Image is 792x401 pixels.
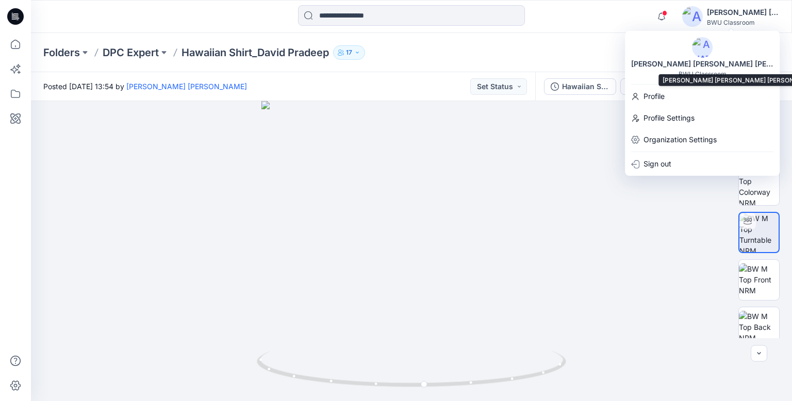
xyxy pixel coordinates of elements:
[625,58,780,70] div: [PERSON_NAME] [PERSON_NAME] [PERSON_NAME]
[181,45,329,60] p: Hawaiian Shirt_David Pradeep
[679,70,727,78] div: BWU Classroom
[682,6,703,27] img: avatar
[692,37,713,58] img: avatar
[625,87,780,106] a: Profile
[544,78,616,95] button: Hawaiian Shirt_David Pradeep
[43,81,247,92] span: Posted [DATE] 13:54 by
[739,311,779,343] img: BW M Top Back NRM
[346,47,352,58] p: 17
[707,6,779,19] div: [PERSON_NAME] [PERSON_NAME] [PERSON_NAME]
[103,45,159,60] a: DPC Expert
[333,45,365,60] button: 17
[625,130,780,149] a: Organization Settings
[620,78,684,95] button: Colorway 1
[643,108,695,128] p: Profile Settings
[562,81,609,92] div: Hawaiian Shirt_David Pradeep
[643,154,671,174] p: Sign out
[739,165,779,205] img: BW M Top Colorway NRM
[625,108,780,128] a: Profile Settings
[739,263,779,296] img: BW M Top Front NRM
[643,130,717,149] p: Organization Settings
[739,213,779,252] img: BW M Top Turntable NRM
[126,82,247,91] a: [PERSON_NAME] [PERSON_NAME]
[643,87,665,106] p: Profile
[707,19,779,26] div: BWU Classroom
[43,45,80,60] a: Folders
